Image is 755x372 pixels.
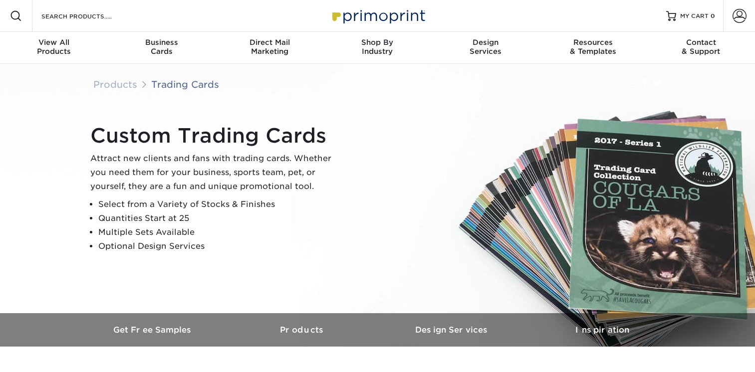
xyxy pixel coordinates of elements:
span: Business [108,38,216,47]
li: Select from a Variety of Stocks & Finishes [98,197,340,211]
a: Trading Cards [151,79,219,90]
a: Get Free Samples [78,313,228,347]
img: Primoprint [328,5,428,26]
span: Design [432,38,539,47]
div: Cards [108,38,216,56]
a: Shop ByIndustry [323,32,431,64]
h3: Get Free Samples [78,325,228,335]
h3: Design Services [378,325,527,335]
h1: Custom Trading Cards [90,124,340,148]
div: Services [432,38,539,56]
li: Optional Design Services [98,239,340,253]
span: Direct Mail [216,38,323,47]
a: Contact& Support [647,32,755,64]
a: Design Services [378,313,527,347]
span: Resources [539,38,647,47]
div: & Support [647,38,755,56]
a: BusinessCards [108,32,216,64]
a: DesignServices [432,32,539,64]
a: Resources& Templates [539,32,647,64]
p: Attract new clients and fans with trading cards. Whether you need them for your business, sports ... [90,152,340,193]
h3: Products [228,325,378,335]
div: Industry [323,38,431,56]
a: Direct MailMarketing [216,32,323,64]
div: & Templates [539,38,647,56]
h3: Inspiration [527,325,677,335]
a: Products [93,79,137,90]
a: Inspiration [527,313,677,347]
span: Contact [647,38,755,47]
input: SEARCH PRODUCTS..... [40,10,138,22]
a: Products [228,313,378,347]
span: MY CART [680,12,709,20]
div: Marketing [216,38,323,56]
span: 0 [711,12,715,19]
span: Shop By [323,38,431,47]
li: Quantities Start at 25 [98,211,340,225]
li: Multiple Sets Available [98,225,340,239]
